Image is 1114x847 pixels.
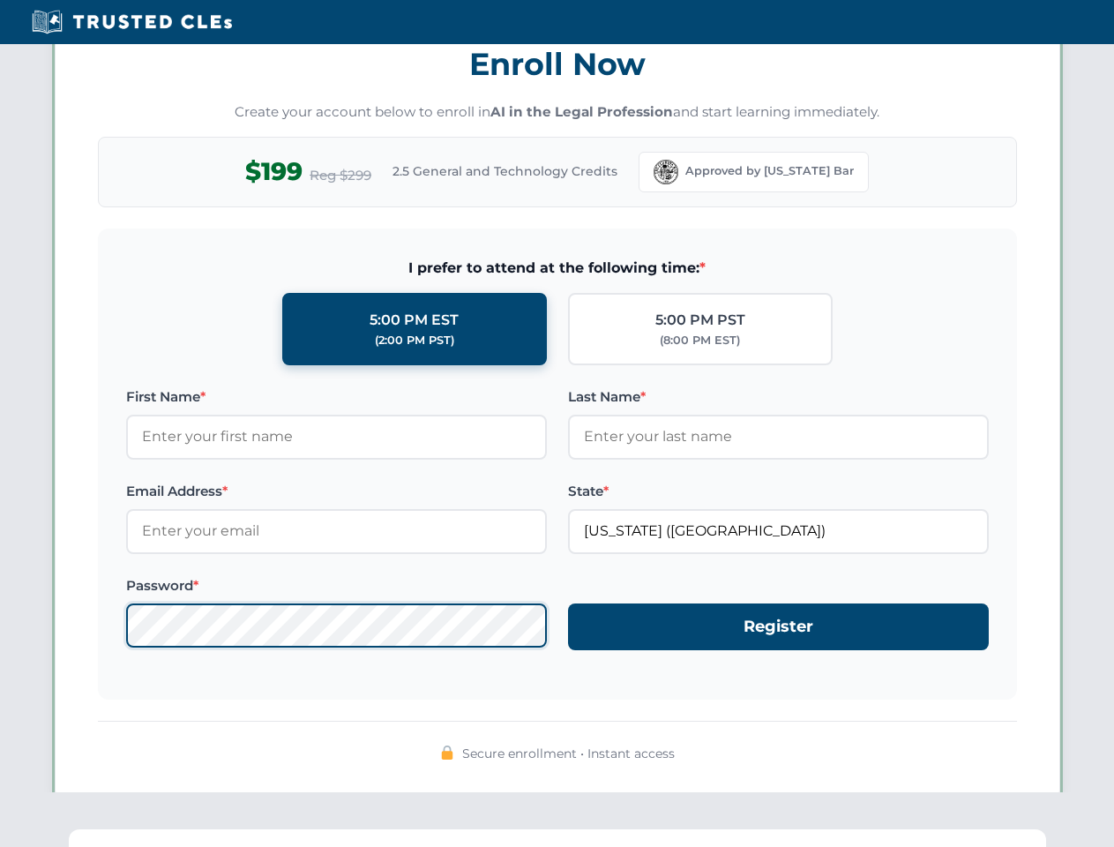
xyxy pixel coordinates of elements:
[370,309,459,332] div: 5:00 PM EST
[126,257,989,280] span: I prefer to attend at the following time:
[126,481,547,502] label: Email Address
[98,102,1017,123] p: Create your account below to enroll in and start learning immediately.
[98,36,1017,92] h3: Enroll Now
[26,9,237,35] img: Trusted CLEs
[568,603,989,650] button: Register
[568,509,989,553] input: Florida (FL)
[655,309,745,332] div: 5:00 PM PST
[440,746,454,760] img: 🔒
[126,509,547,553] input: Enter your email
[660,332,740,349] div: (8:00 PM EST)
[462,744,675,763] span: Secure enrollment • Instant access
[375,332,454,349] div: (2:00 PM PST)
[568,415,989,459] input: Enter your last name
[685,162,854,180] span: Approved by [US_STATE] Bar
[126,386,547,408] label: First Name
[490,103,673,120] strong: AI in the Legal Profession
[568,481,989,502] label: State
[245,152,303,191] span: $199
[126,575,547,596] label: Password
[310,165,371,186] span: Reg $299
[393,161,617,181] span: 2.5 General and Technology Credits
[568,386,989,408] label: Last Name
[126,415,547,459] input: Enter your first name
[654,160,678,184] img: Florida Bar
